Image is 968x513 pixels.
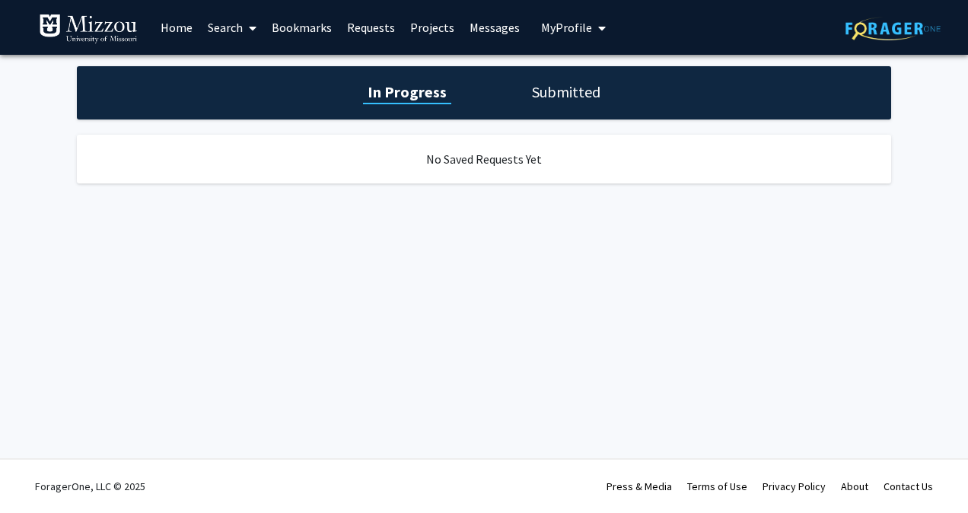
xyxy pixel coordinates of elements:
a: Privacy Policy [763,480,826,493]
iframe: Chat [11,444,65,502]
h1: In Progress [363,81,451,103]
div: ForagerOne, LLC © 2025 [35,460,145,513]
a: Search [200,1,264,54]
div: No Saved Requests Yet [77,135,891,183]
img: University of Missouri Logo [39,14,138,44]
a: Press & Media [607,480,672,493]
h1: Submitted [527,81,605,103]
img: ForagerOne Logo [845,17,941,40]
a: About [841,480,868,493]
a: Contact Us [884,480,933,493]
a: Messages [462,1,527,54]
a: Projects [403,1,462,54]
a: Terms of Use [687,480,747,493]
a: Requests [339,1,403,54]
a: Bookmarks [264,1,339,54]
span: My Profile [541,20,592,35]
a: Home [153,1,200,54]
